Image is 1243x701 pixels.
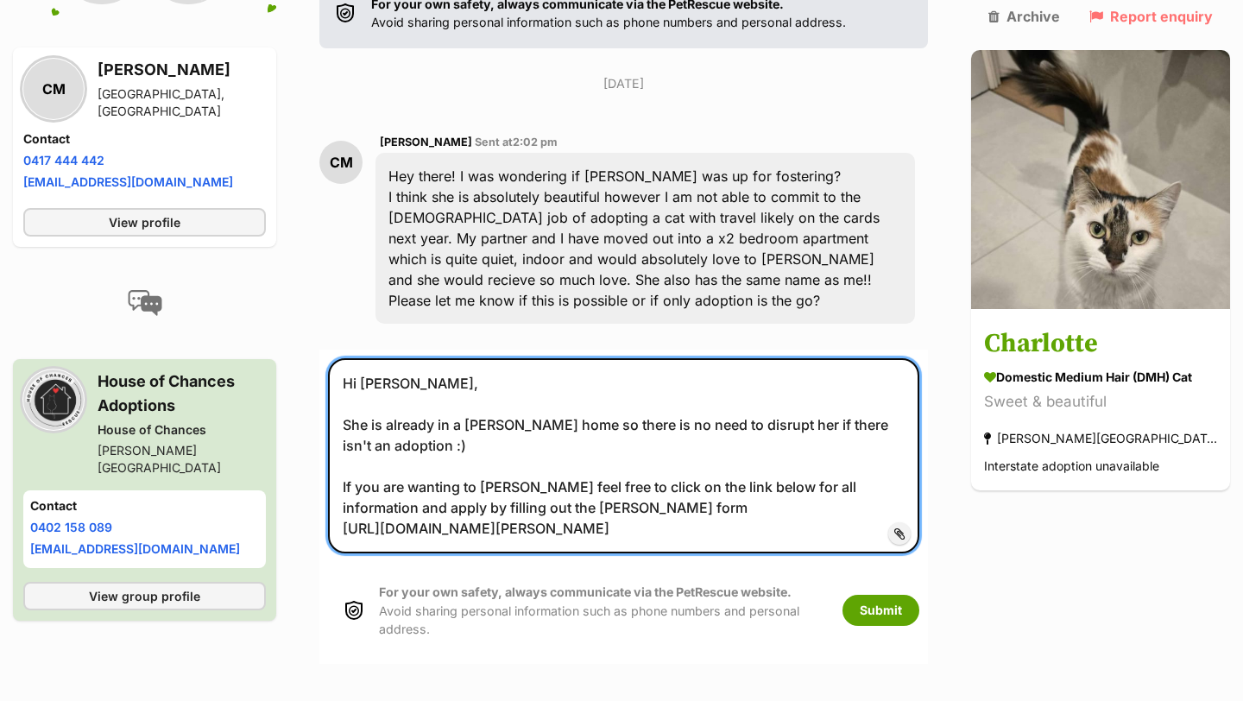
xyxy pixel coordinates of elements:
img: House of Chances profile pic [23,369,84,430]
a: [EMAIL_ADDRESS][DOMAIN_NAME] [23,174,233,189]
div: Sweet & beautiful [984,391,1217,414]
div: Domestic Medium Hair (DMH) Cat [984,369,1217,387]
div: CM [319,141,363,184]
h4: Contact [30,497,259,515]
span: 2:02 pm [513,136,558,148]
span: View profile [109,213,180,231]
div: [PERSON_NAME][GEOGRAPHIC_DATA] [98,442,266,477]
a: Charlotte Domestic Medium Hair (DMH) Cat Sweet & beautiful [PERSON_NAME][GEOGRAPHIC_DATA] Interst... [971,313,1230,491]
strong: For your own safety, always communicate via the PetRescue website. [379,584,792,599]
div: Hey there! I was wondering if [PERSON_NAME] was up for fostering? I think she is absolutely beaut... [375,153,915,324]
a: 0402 158 089 [30,520,112,534]
div: [PERSON_NAME][GEOGRAPHIC_DATA] [984,427,1217,451]
a: Archive [988,9,1060,24]
img: Charlotte [971,50,1230,309]
span: Interstate adoption unavailable [984,459,1159,474]
a: Report enquiry [1089,9,1213,24]
h3: House of Chances Adoptions [98,369,266,418]
img: conversation-icon-4a6f8262b818ee0b60e3300018af0b2d0b884aa5de6e9bcb8d3d4eeb1a70a7c4.svg [128,290,162,316]
span: View group profile [89,587,200,605]
h3: [PERSON_NAME] [98,58,266,82]
span: [PERSON_NAME] [380,136,472,148]
div: [GEOGRAPHIC_DATA], [GEOGRAPHIC_DATA] [98,85,266,120]
a: [EMAIL_ADDRESS][DOMAIN_NAME] [30,541,240,556]
a: 0417 444 442 [23,153,104,167]
h4: Contact [23,130,266,148]
span: Sent at [475,136,558,148]
button: Submit [842,595,919,626]
h3: Charlotte [984,325,1217,364]
p: Avoid sharing personal information such as phone numbers and personal address. [379,583,825,638]
a: View group profile [23,582,266,610]
a: View profile [23,208,266,237]
div: House of Chances [98,421,266,439]
p: [DATE] [319,74,928,92]
div: CM [23,59,84,119]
